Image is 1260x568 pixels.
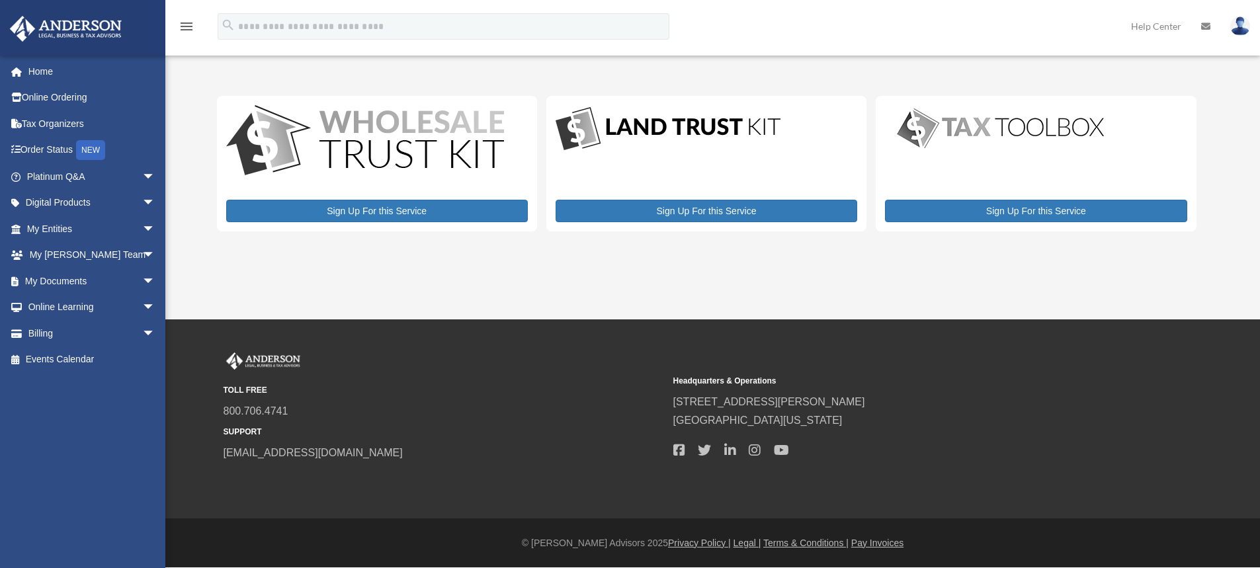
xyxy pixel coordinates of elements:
[9,110,175,137] a: Tax Organizers
[673,374,1114,388] small: Headquarters & Operations
[9,163,175,190] a: Platinum Q&Aarrow_drop_down
[556,105,780,153] img: LandTrust_lgo-1.jpg
[142,294,169,321] span: arrow_drop_down
[142,216,169,243] span: arrow_drop_down
[673,415,843,426] a: [GEOGRAPHIC_DATA][US_STATE]
[9,58,175,85] a: Home
[142,242,169,269] span: arrow_drop_down
[224,447,403,458] a: [EMAIL_ADDRESS][DOMAIN_NAME]
[9,137,175,164] a: Order StatusNEW
[9,294,175,321] a: Online Learningarrow_drop_down
[179,19,194,34] i: menu
[142,320,169,347] span: arrow_drop_down
[142,268,169,295] span: arrow_drop_down
[9,346,175,373] a: Events Calendar
[9,320,175,346] a: Billingarrow_drop_down
[221,18,235,32] i: search
[224,425,664,439] small: SUPPORT
[885,105,1116,151] img: taxtoolbox_new-1.webp
[763,538,849,548] a: Terms & Conditions |
[6,16,126,42] img: Anderson Advisors Platinum Portal
[9,216,175,242] a: My Entitiesarrow_drop_down
[76,140,105,160] div: NEW
[851,538,903,548] a: Pay Invoices
[224,352,303,370] img: Anderson Advisors Platinum Portal
[668,538,731,548] a: Privacy Policy |
[556,200,857,222] a: Sign Up For this Service
[142,190,169,217] span: arrow_drop_down
[9,242,175,268] a: My [PERSON_NAME] Teamarrow_drop_down
[734,538,761,548] a: Legal |
[9,85,175,111] a: Online Ordering
[1230,17,1250,36] img: User Pic
[885,200,1187,222] a: Sign Up For this Service
[673,396,865,407] a: [STREET_ADDRESS][PERSON_NAME]
[142,163,169,190] span: arrow_drop_down
[224,405,288,417] a: 800.706.4741
[226,105,504,179] img: WS-Trust-Kit-lgo-1.jpg
[9,190,169,216] a: Digital Productsarrow_drop_down
[165,535,1260,551] div: © [PERSON_NAME] Advisors 2025
[179,23,194,34] a: menu
[226,200,528,222] a: Sign Up For this Service
[9,268,175,294] a: My Documentsarrow_drop_down
[224,384,664,397] small: TOLL FREE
